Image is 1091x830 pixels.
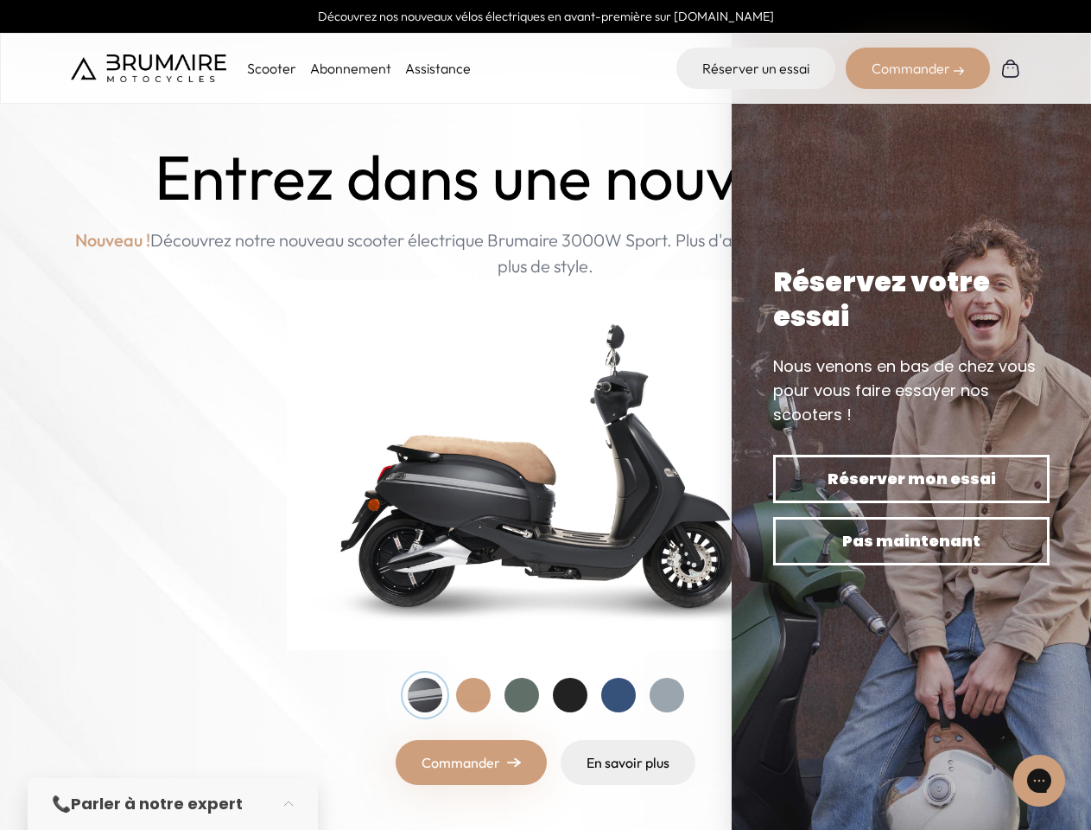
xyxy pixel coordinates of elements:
[1005,749,1074,813] iframe: Gorgias live chat messenger
[155,142,936,214] h1: Entrez dans une nouvelle ère
[405,60,471,77] a: Assistance
[247,58,296,79] p: Scooter
[310,60,391,77] a: Abonnement
[396,740,547,785] a: Commander
[71,227,1021,279] p: Découvrez notre nouveau scooter électrique Brumaire 3000W Sport. Plus d'autonomie, plus de puissa...
[561,740,695,785] a: En savoir plus
[75,227,150,253] span: Nouveau !
[676,48,835,89] a: Réserver un essai
[71,54,226,82] img: Brumaire Motocycles
[507,757,521,768] img: right-arrow.png
[954,66,964,76] img: right-arrow-2.png
[846,48,990,89] div: Commander
[1000,58,1021,79] img: Panier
